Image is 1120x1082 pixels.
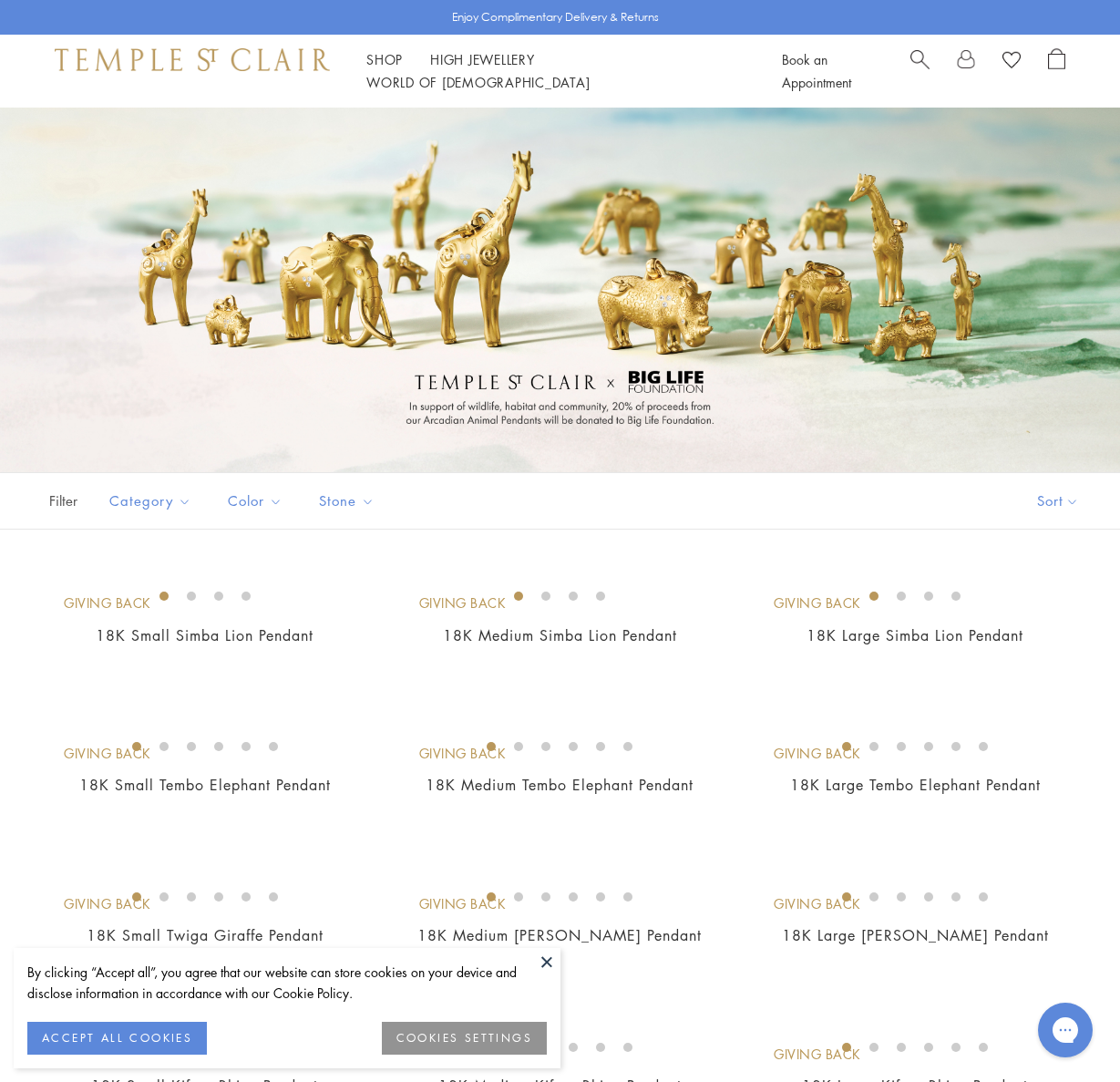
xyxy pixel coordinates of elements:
[774,894,861,914] div: Giving Back
[366,50,403,68] a: ShopShop
[100,489,205,512] span: Category
[774,593,861,613] div: Giving Back
[55,48,330,70] img: Temple St. Clair
[219,489,296,512] span: Color
[366,73,590,91] a: World of [DEMOGRAPHIC_DATA]World of [DEMOGRAPHIC_DATA]
[382,1022,547,1055] button: COOKIES SETTINGS
[790,775,1041,795] a: 18K Large Tembo Elephant Pendant
[79,775,331,795] a: 18K Small Tembo Elephant Pendant
[443,625,677,645] a: 18K Medium Simba Lion Pendant
[310,489,388,512] span: Stone
[1029,996,1102,1064] iframe: Gorgias live chat messenger
[774,744,861,764] div: Giving Back
[419,593,507,613] div: Giving Back
[96,625,313,645] a: 18K Small Simba Lion Pendant
[782,925,1049,945] a: 18K Large [PERSON_NAME] Pendant
[1002,48,1021,76] a: View Wishlist
[426,775,694,795] a: 18K Medium Tembo Elephant Pendant
[305,480,388,521] button: Stone
[96,480,205,521] button: Category
[774,1045,861,1065] div: Giving Back
[1048,48,1065,94] a: Open Shopping Bag
[430,50,535,68] a: High JewelleryHigh Jewellery
[419,744,507,764] div: Giving Back
[64,894,151,914] div: Giving Back
[64,744,151,764] div: Giving Back
[27,1022,207,1055] button: ACCEPT ALL COOKIES
[910,48,930,94] a: Search
[782,50,851,91] a: Book an Appointment
[214,480,296,521] button: Color
[996,473,1120,529] button: Show sort by
[27,962,547,1004] div: By clicking “Accept all”, you agree that our website can store cookies on your device and disclos...
[64,593,151,613] div: Giving Back
[419,894,507,914] div: Giving Back
[366,48,741,94] nav: Main navigation
[807,625,1023,645] a: 18K Large Simba Lion Pendant
[87,925,324,945] a: 18K Small Twiga Giraffe Pendant
[417,925,702,945] a: 18K Medium [PERSON_NAME] Pendant
[452,8,659,26] p: Enjoy Complimentary Delivery & Returns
